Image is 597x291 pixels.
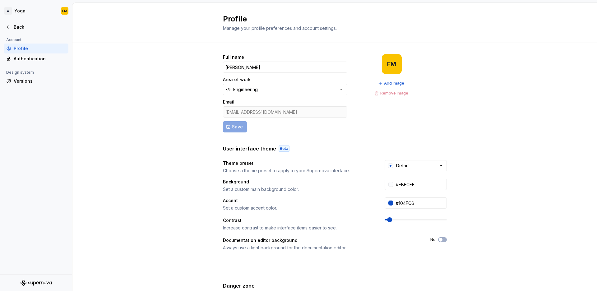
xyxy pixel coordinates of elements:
[223,160,373,166] div: Theme preset
[4,54,68,64] a: Authentication
[430,237,436,242] label: No
[387,62,396,67] div: FM
[14,24,66,30] div: Back
[223,179,373,185] div: Background
[223,168,373,174] div: Choose a theme preset to apply to your Supernova interface.
[223,282,255,289] h3: Danger zone
[14,78,66,84] div: Versions
[223,237,419,243] div: Documentation editor background
[384,81,404,86] span: Add image
[223,186,373,192] div: Set a custom main background color.
[4,36,24,44] div: Account
[14,45,66,52] div: Profile
[223,54,244,60] label: Full name
[62,8,67,13] div: FM
[223,99,234,105] label: Email
[385,160,447,171] button: Default
[14,56,66,62] div: Authentication
[4,7,12,15] div: W
[223,217,373,224] div: Contrast
[223,225,373,231] div: Increase contrast to make interface items easier to see.
[223,145,276,152] h3: User interface theme
[4,69,36,76] div: Design system
[21,280,52,286] svg: Supernova Logo
[14,8,25,14] div: Yoga
[279,145,289,152] div: Beta
[223,197,373,204] div: Accent
[223,76,251,83] label: Area of work
[233,86,258,93] div: Engineering
[4,76,68,86] a: Versions
[223,245,419,251] div: Always use a light background for the documentation editor.
[376,79,407,88] button: Add image
[393,197,447,209] input: #104FC6
[393,179,447,190] input: #FFFFFF
[396,163,411,169] div: Default
[1,4,71,18] button: WYogaFM
[4,22,68,32] a: Back
[223,14,439,24] h2: Profile
[223,205,373,211] div: Set a custom accent color.
[4,44,68,53] a: Profile
[223,25,337,31] span: Manage your profile preferences and account settings.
